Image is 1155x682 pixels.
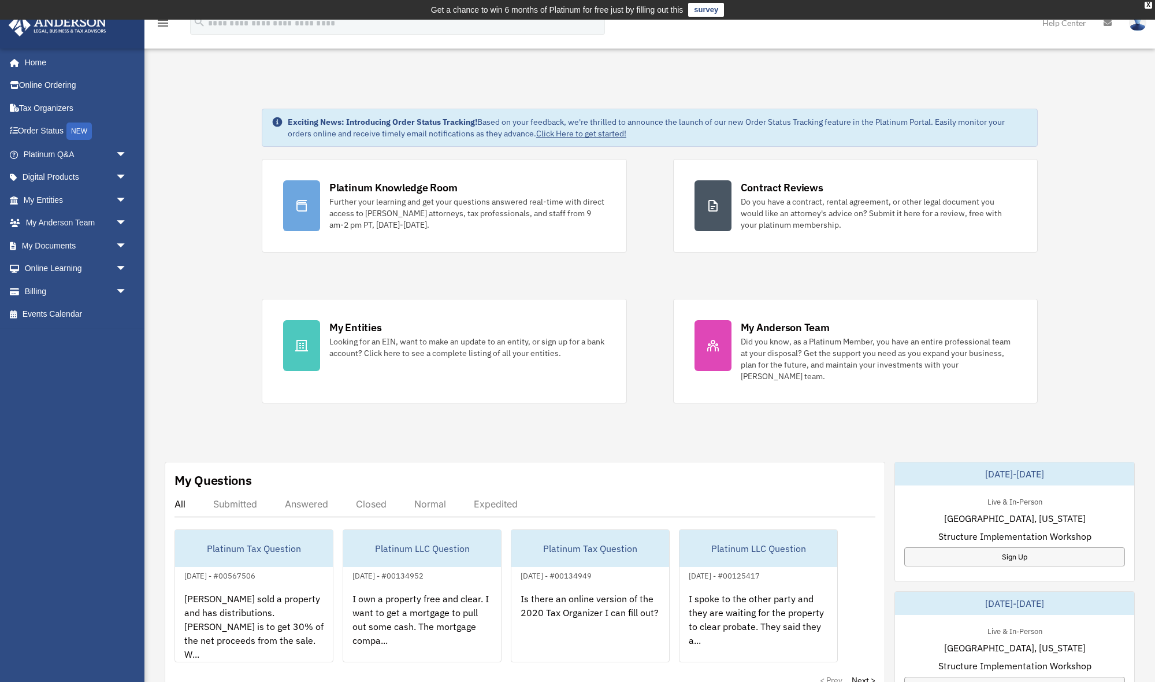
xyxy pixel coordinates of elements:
div: [DATE] - #00134949 [511,569,601,581]
div: Platinum Tax Question [175,530,333,567]
div: Looking for an EIN, want to make an update to an entity, or sign up for a bank account? Click her... [329,336,606,359]
div: [DATE] - #00567506 [175,569,265,581]
a: Order StatusNEW [8,120,144,143]
div: Platinum LLC Question [679,530,837,567]
a: My Anderson Team Did you know, as a Platinum Member, you have an entire professional team at your... [673,299,1038,403]
span: arrow_drop_down [116,257,139,281]
div: [DATE]-[DATE] [895,462,1134,485]
span: arrow_drop_down [116,188,139,212]
span: arrow_drop_down [116,280,139,303]
a: My Entitiesarrow_drop_down [8,188,144,212]
a: Click Here to get started! [536,128,626,139]
div: NEW [66,123,92,140]
div: My Questions [174,472,252,489]
span: arrow_drop_down [116,234,139,258]
div: Expedited [474,498,518,510]
div: I spoke to the other party and they are waiting for the property to clear probate. They said they... [679,583,837,673]
div: [DATE]-[DATE] [895,592,1134,615]
div: [DATE] - #00125417 [679,569,769,581]
div: Platinum Tax Question [511,530,669,567]
div: Closed [356,498,387,510]
div: Answered [285,498,328,510]
span: arrow_drop_down [116,212,139,235]
a: Contract Reviews Do you have a contract, rental agreement, or other legal document you would like... [673,159,1038,253]
div: My Entities [329,320,381,335]
span: arrow_drop_down [116,143,139,166]
strong: Exciting News: Introducing Order Status Tracking! [288,117,477,127]
div: Get a chance to win 6 months of Platinum for free just by filling out this [431,3,684,17]
div: Normal [414,498,446,510]
div: Platinum LLC Question [343,530,501,567]
a: My Anderson Teamarrow_drop_down [8,212,144,235]
a: Platinum LLC Question[DATE] - #00134952I own a property free and clear. I want to get a mortgage ... [343,529,502,662]
a: Platinum Tax Question[DATE] - #00134949Is there an online version of the 2020 Tax Organizer I can... [511,529,670,662]
div: Further your learning and get your questions answered real-time with direct access to [PERSON_NAM... [329,196,606,231]
div: Did you know, as a Platinum Member, you have an entire professional team at your disposal? Get th... [741,336,1017,382]
div: Contract Reviews [741,180,823,195]
a: Events Calendar [8,303,144,326]
a: Home [8,51,139,74]
a: Platinum Tax Question[DATE] - #00567506[PERSON_NAME] sold a property and has distributions. [PERS... [174,529,333,662]
div: Live & In-Person [978,495,1052,507]
div: [PERSON_NAME] sold a property and has distributions. [PERSON_NAME] is to get 30% of the net proce... [175,583,333,673]
a: Online Ordering [8,74,144,97]
a: Digital Productsarrow_drop_down [8,166,144,189]
span: Structure Implementation Workshop [938,659,1091,673]
div: [DATE] - #00134952 [343,569,433,581]
span: arrow_drop_down [116,166,139,190]
span: [GEOGRAPHIC_DATA], [US_STATE] [944,641,1086,655]
div: Live & In-Person [978,624,1052,636]
div: close [1145,2,1152,9]
a: Platinum LLC Question[DATE] - #00125417I spoke to the other party and they are waiting for the pr... [679,529,838,662]
img: Anderson Advisors Platinum Portal [5,14,110,36]
a: Tax Organizers [8,97,144,120]
a: My Documentsarrow_drop_down [8,234,144,257]
a: Platinum Q&Aarrow_drop_down [8,143,144,166]
img: User Pic [1129,14,1146,31]
span: Structure Implementation Workshop [938,529,1091,543]
i: menu [156,16,170,30]
a: Billingarrow_drop_down [8,280,144,303]
a: Platinum Knowledge Room Further your learning and get your questions answered real-time with dire... [262,159,627,253]
div: All [174,498,185,510]
a: survey [688,3,724,17]
div: Based on your feedback, we're thrilled to announce the launch of our new Order Status Tracking fe... [288,116,1028,139]
div: Submitted [213,498,257,510]
div: Do you have a contract, rental agreement, or other legal document you would like an attorney's ad... [741,196,1017,231]
div: I own a property free and clear. I want to get a mortgage to pull out some cash. The mortgage com... [343,583,501,673]
div: My Anderson Team [741,320,830,335]
div: Platinum Knowledge Room [329,180,458,195]
a: Online Learningarrow_drop_down [8,257,144,280]
div: Is there an online version of the 2020 Tax Organizer I can fill out? [511,583,669,673]
i: search [193,16,206,28]
span: [GEOGRAPHIC_DATA], [US_STATE] [944,511,1086,525]
a: Sign Up [904,547,1125,566]
a: menu [156,20,170,30]
a: My Entities Looking for an EIN, want to make an update to an entity, or sign up for a bank accoun... [262,299,627,403]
